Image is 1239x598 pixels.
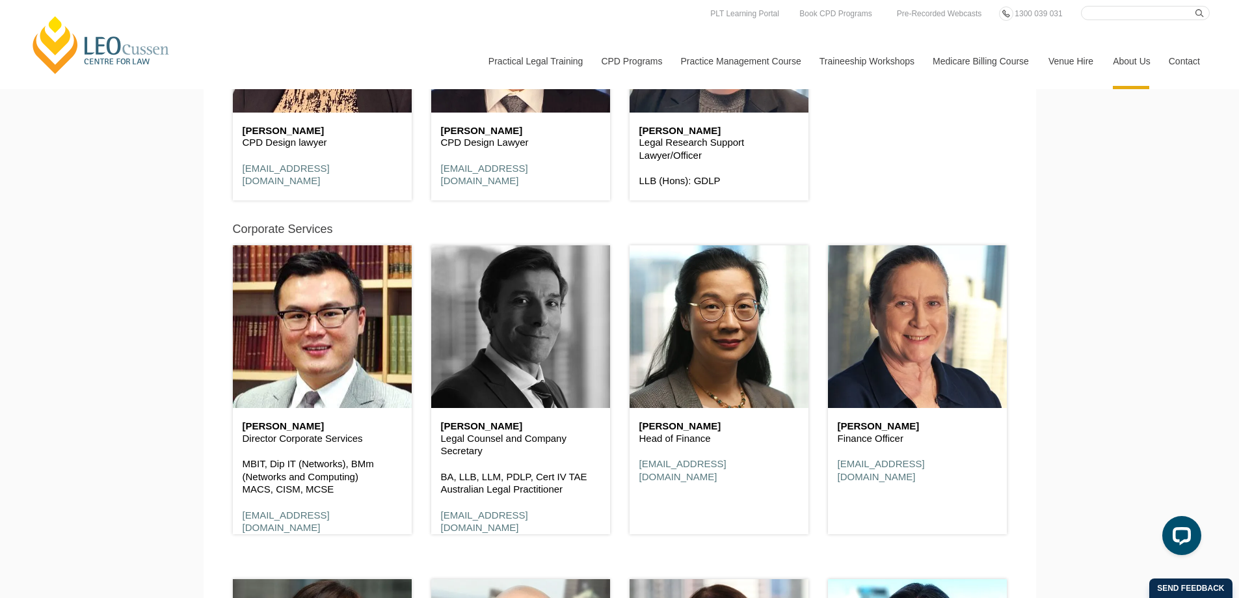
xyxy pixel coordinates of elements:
[243,163,330,187] a: [EMAIL_ADDRESS][DOMAIN_NAME]
[639,432,799,445] p: Head of Finance
[441,432,600,457] p: Legal Counsel and Company Secretary
[1015,9,1062,18] span: 1300 039 031
[243,421,402,432] h6: [PERSON_NAME]
[796,7,875,21] a: Book CPD Programs
[441,510,528,534] a: [EMAIL_ADDRESS][DOMAIN_NAME]
[29,14,173,75] a: [PERSON_NAME] Centre for Law
[243,136,402,149] p: CPD Design lawyer
[639,174,799,187] p: LLB (Hons): GDLP
[441,126,600,137] h6: [PERSON_NAME]
[707,7,782,21] a: PLT Learning Portal
[233,223,333,236] h5: Corporate Services
[243,510,330,534] a: [EMAIL_ADDRESS][DOMAIN_NAME]
[810,33,923,89] a: Traineeship Workshops
[838,458,925,482] a: [EMAIL_ADDRESS][DOMAIN_NAME]
[671,33,810,89] a: Practice Management Course
[1159,33,1210,89] a: Contact
[243,457,402,496] p: MBIT, Dip IT (Networks), BMm (Networks and Computing) MACS, CISM, MCSE
[243,432,402,445] p: Director Corporate Services
[1011,7,1065,21] a: 1300 039 031
[639,458,726,482] a: [EMAIL_ADDRESS][DOMAIN_NAME]
[1152,511,1206,565] iframe: LiveChat chat widget
[441,163,528,187] a: [EMAIL_ADDRESS][DOMAIN_NAME]
[1039,33,1103,89] a: Venue Hire
[479,33,592,89] a: Practical Legal Training
[838,432,997,445] p: Finance Officer
[923,33,1039,89] a: Medicare Billing Course
[639,136,799,161] p: Legal Research Support Lawyer/Officer
[591,33,671,89] a: CPD Programs
[894,7,985,21] a: Pre-Recorded Webcasts
[243,126,402,137] h6: [PERSON_NAME]
[838,421,997,432] h6: [PERSON_NAME]
[441,470,600,496] p: BA, LLB, LLM, PDLP, Cert IV TAE Australian Legal Practitioner
[1103,33,1159,89] a: About Us
[441,136,600,149] p: CPD Design Lawyer
[441,421,600,432] h6: [PERSON_NAME]
[639,126,799,137] h6: [PERSON_NAME]
[639,421,799,432] h6: [PERSON_NAME]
